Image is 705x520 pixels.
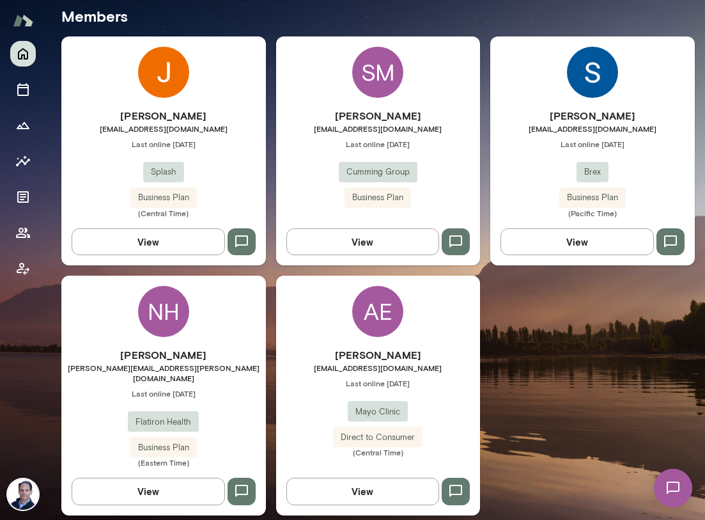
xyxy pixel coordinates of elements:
button: View [72,228,225,255]
img: Jeremy Hiller [138,47,189,98]
div: SM [352,47,403,98]
span: Business Plan [345,191,411,204]
span: (Central Time) [61,208,266,218]
button: Growth Plan [10,113,36,138]
span: Mayo Clinic [348,406,408,418]
h6: [PERSON_NAME] [490,108,695,123]
span: Last online [DATE] [276,378,481,388]
button: Client app [10,256,36,281]
span: Cumming Group [339,166,417,178]
span: Last online [DATE] [61,388,266,398]
img: Mento [13,8,33,33]
button: Members [10,220,36,246]
h6: [PERSON_NAME] [276,108,481,123]
h6: [PERSON_NAME] [61,108,266,123]
div: NH [138,286,189,337]
img: Jeremy Shane [8,479,38,510]
button: View [72,478,225,505]
span: [PERSON_NAME][EMAIL_ADDRESS][PERSON_NAME][DOMAIN_NAME] [61,363,266,383]
span: [EMAIL_ADDRESS][DOMAIN_NAME] [490,123,695,134]
span: [EMAIL_ADDRESS][DOMAIN_NAME] [276,363,481,373]
button: View [500,228,654,255]
span: Business Plan [559,191,626,204]
h6: [PERSON_NAME] [276,347,481,363]
span: Business Plan [130,191,197,204]
span: Last online [DATE] [276,139,481,149]
span: Splash [143,166,184,178]
span: Business Plan [130,441,197,454]
span: [EMAIL_ADDRESS][DOMAIN_NAME] [61,123,266,134]
span: [EMAIL_ADDRESS][DOMAIN_NAME] [276,123,481,134]
button: View [286,478,440,505]
span: Brex [577,166,608,178]
div: AE [352,286,403,337]
button: Insights [10,148,36,174]
h5: Members [61,6,695,26]
img: Sumit Mallick [567,47,618,98]
span: (Eastern Time) [61,457,266,468]
button: View [286,228,440,255]
span: Direct to Consumer [333,431,422,444]
span: (Central Time) [276,447,481,457]
span: (Pacific Time) [490,208,695,218]
span: Last online [DATE] [490,139,695,149]
button: Documents [10,184,36,210]
button: Sessions [10,77,36,102]
span: Last online [DATE] [61,139,266,149]
span: Flatiron Health [128,416,199,429]
button: Home [10,41,36,67]
h6: [PERSON_NAME] [61,347,266,363]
